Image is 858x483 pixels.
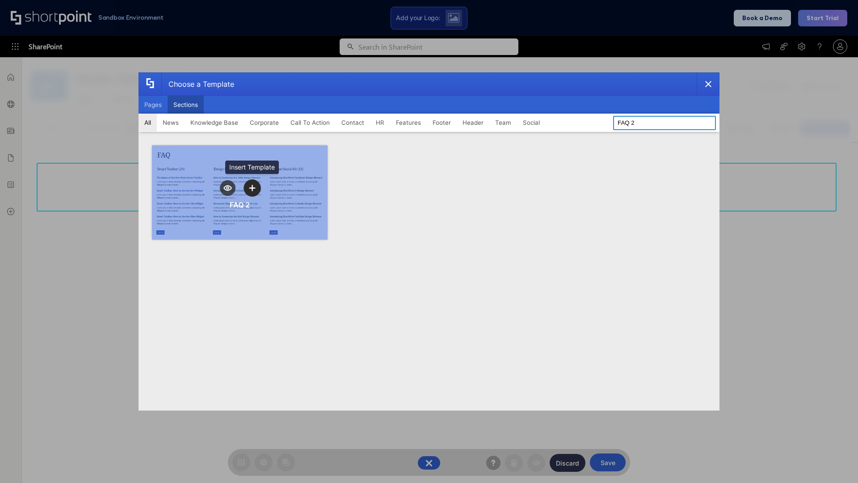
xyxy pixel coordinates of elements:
[370,114,390,131] button: HR
[244,114,285,131] button: Corporate
[813,440,858,483] iframe: Chat Widget
[336,114,370,131] button: Contact
[230,200,250,209] div: FAQ 2
[161,73,234,95] div: Choose a Template
[157,114,185,131] button: News
[185,114,244,131] button: Knowledge Base
[285,114,336,131] button: Call To Action
[457,114,489,131] button: Header
[139,72,719,411] div: template selector
[489,114,517,131] button: Team
[139,96,168,114] button: Pages
[517,114,546,131] button: Social
[427,114,457,131] button: Footer
[390,114,427,131] button: Features
[139,114,157,131] button: All
[613,116,716,130] input: Search
[168,96,204,114] button: Sections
